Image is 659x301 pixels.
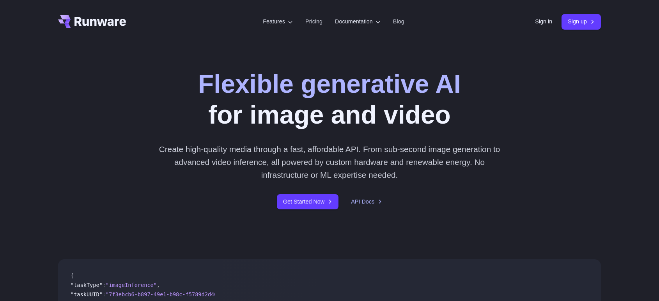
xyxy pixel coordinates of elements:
[263,17,293,26] label: Features
[58,15,126,28] a: Go to /
[71,282,103,288] span: "taskType"
[71,291,103,297] span: "taskUUID"
[106,291,227,297] span: "7f3ebcb6-b897-49e1-b98c-f5789d2d40d7"
[351,197,382,206] a: API Docs
[198,69,461,98] strong: Flexible generative AI
[103,291,106,297] span: :
[335,17,381,26] label: Documentation
[156,143,503,182] p: Create high-quality media through a fast, affordable API. From sub-second image generation to adv...
[305,17,322,26] a: Pricing
[393,17,404,26] a: Blog
[277,194,338,209] a: Get Started Now
[562,14,601,29] a: Sign up
[71,273,74,279] span: {
[535,17,552,26] a: Sign in
[157,282,160,288] span: ,
[103,282,106,288] span: :
[106,282,157,288] span: "imageInference"
[198,69,461,130] h1: for image and video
